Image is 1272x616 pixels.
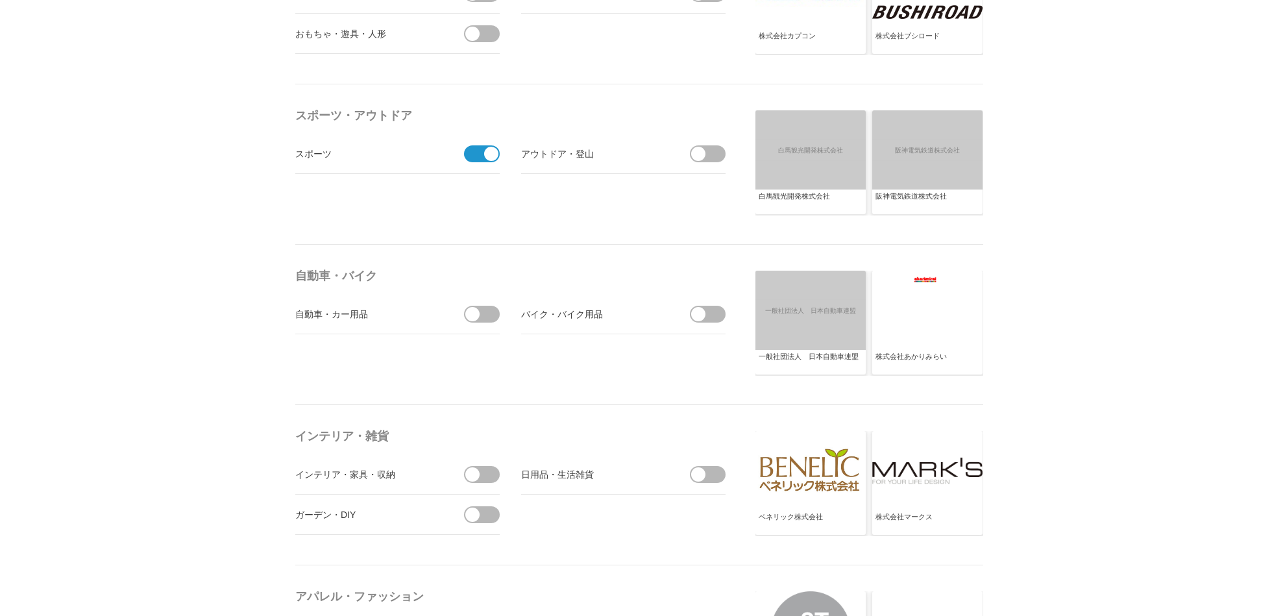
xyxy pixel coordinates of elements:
div: インテリア・家具・収納 [295,466,441,482]
div: ベネリック株式会社 [759,512,862,533]
div: アウトドア・登山 [521,145,667,162]
div: 株式会社カプコン [759,31,862,52]
div: 自動車・カー用品 [295,306,441,322]
div: 日用品・生活雑貨 [521,466,667,482]
div: おもちゃ・遊具・人形 [295,25,441,42]
div: 一般社団法人 日本自動車連盟 [759,352,862,373]
div: スポーツ [295,145,441,162]
div: 白馬観光開発株式会社 [759,191,862,212]
div: ガーデン・DIY [295,506,441,523]
h4: 自動車・バイク [295,264,730,288]
span: 阪神電気鉄道株式会社 [871,140,985,161]
div: 阪神電気鉄道株式会社 [875,191,979,212]
span: 一般社団法人 日本自動車連盟 [754,300,868,321]
span: 白馬観光開発株式会社 [754,140,868,161]
h4: アパレル・ファッション [295,585,730,608]
div: 株式会社マークス [875,512,979,533]
h4: スポーツ・アウトドア [295,104,730,127]
div: 株式会社ブシロード [875,31,979,52]
div: 株式会社あかりみらい [875,352,979,373]
h4: インテリア・雑貨 [295,425,730,448]
div: バイク・バイク用品 [521,306,667,322]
